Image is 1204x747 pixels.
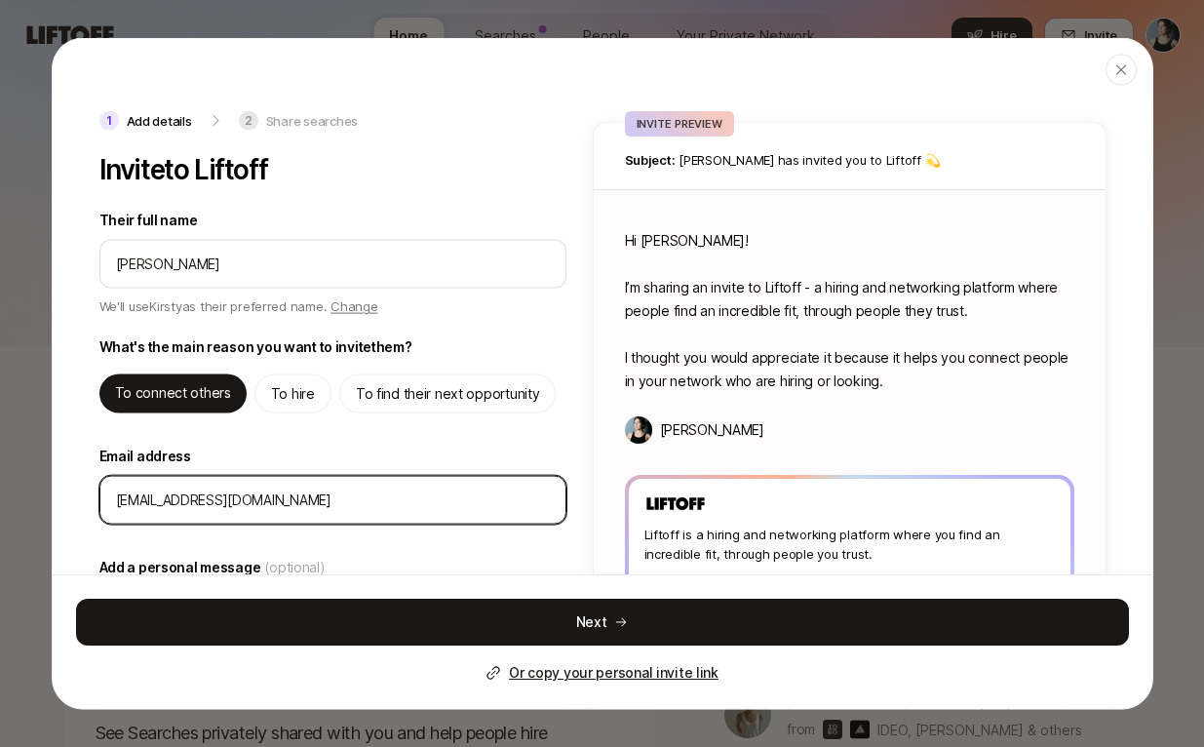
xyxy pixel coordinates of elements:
button: Or copy your personal invite link [485,661,719,685]
p: Hi [PERSON_NAME]! I’m sharing an invite to Liftoff - a hiring and networking platform where peopl... [625,229,1074,393]
p: Add details [127,111,192,131]
span: (optional) [264,556,325,579]
p: Liftoff is a hiring and networking platform where you find an incredible fit, through people you ... [644,524,1055,563]
p: [PERSON_NAME] has invited you to Liftoff 💫 [625,150,1074,170]
span: Change [330,298,377,314]
button: Next [76,599,1129,646]
p: Share searches [266,111,358,131]
input: Enter their email address [116,489,550,512]
input: e.g. Liv Carter [116,253,550,276]
p: [PERSON_NAME] [660,418,764,442]
p: Invite to Liftoff [99,154,268,185]
label: Add a personal message [99,556,566,579]
p: We'll use Kirsty as their preferred name. [99,296,378,320]
p: 1 [99,111,119,131]
label: Email address [99,445,566,468]
span: Subject: [625,152,676,168]
label: Their full name [99,209,566,232]
img: Cassandra [625,416,652,444]
p: Or copy your personal invite link [509,661,719,685]
p: INVITE PREVIEW [637,115,722,133]
p: To connect others [115,381,231,405]
img: Liftoff Logo [644,494,707,513]
p: To hire [271,382,315,406]
p: To find their next opportunity [356,382,540,406]
p: What's the main reason you want to invite them ? [99,335,412,359]
p: 2 [239,111,258,131]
